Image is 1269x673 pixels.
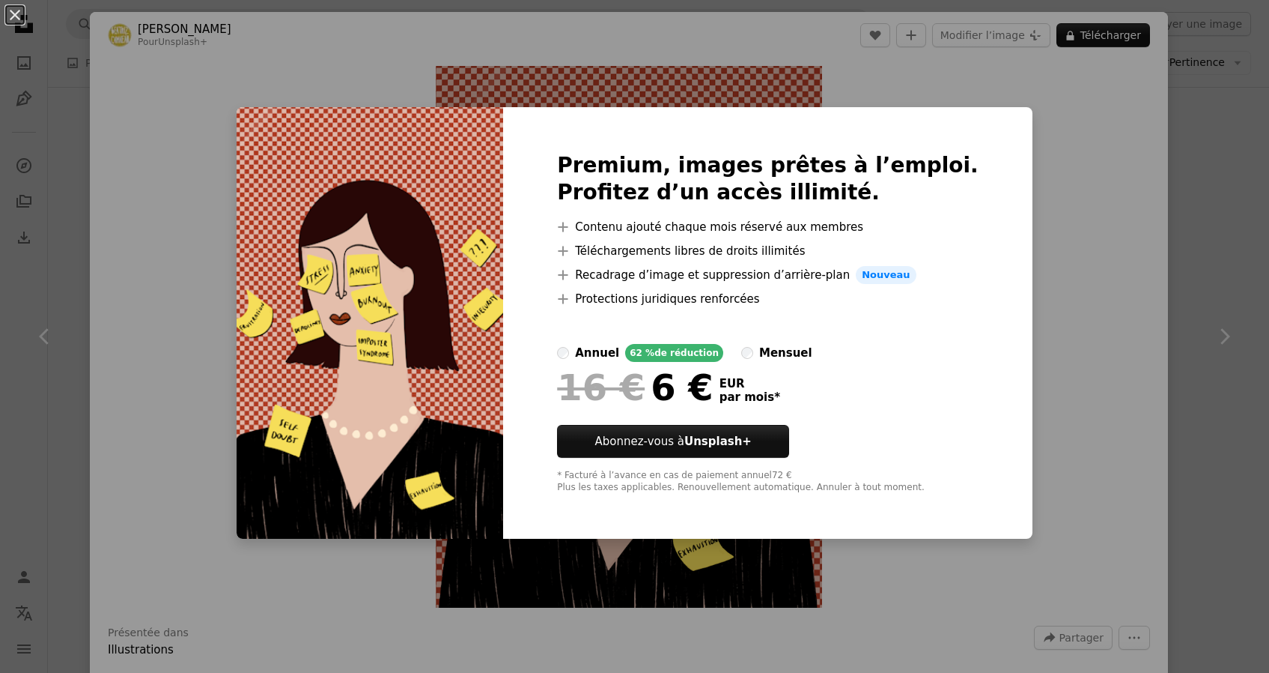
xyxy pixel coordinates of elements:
li: Contenu ajouté chaque mois réservé aux membres [557,218,979,236]
span: par mois * [719,390,780,404]
li: Protections juridiques renforcées [557,290,979,308]
div: 6 € [557,368,713,407]
li: Téléchargements libres de droits illimités [557,242,979,260]
input: mensuel [741,347,753,359]
button: Abonnez-vous àUnsplash+ [557,425,789,458]
div: * Facturé à l’avance en cas de paiement annuel 72 € Plus les taxes applicables. Renouvellement au... [557,470,979,494]
input: annuel62 %de réduction [557,347,569,359]
strong: Unsplash+ [684,435,752,448]
div: annuel [575,344,619,362]
span: 16 € [557,368,645,407]
div: mensuel [759,344,812,362]
li: Recadrage d’image et suppression d’arrière-plan [557,266,979,284]
h2: Premium, images prêtes à l’emploi. Profitez d’un accès illimité. [557,152,979,206]
img: premium_vector-1742856596497-950d3ab6883e [237,107,503,539]
span: EUR [719,377,780,390]
div: 62 % de réduction [625,344,723,362]
span: Nouveau [856,266,916,284]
